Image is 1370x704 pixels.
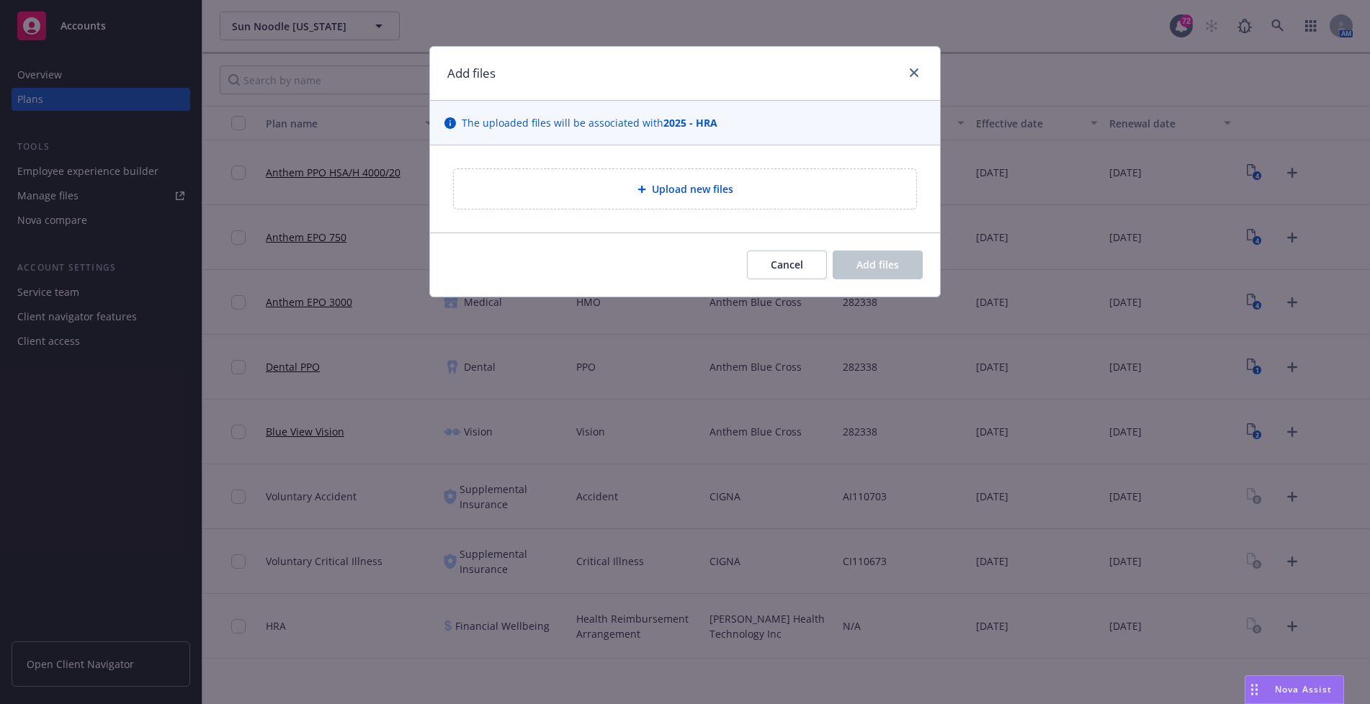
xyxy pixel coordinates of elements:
[1245,675,1344,704] button: Nova Assist
[652,181,733,197] span: Upload new files
[747,251,827,279] button: Cancel
[833,251,923,279] button: Add files
[663,116,717,130] strong: 2025 - HRA
[453,168,917,209] div: Upload new files
[447,64,496,83] h1: Add files
[462,115,717,130] span: The uploaded files will be associated with
[771,258,803,271] span: Cancel
[905,64,923,81] a: close
[1275,683,1332,695] span: Nova Assist
[1245,676,1263,703] div: Drag to move
[856,258,899,271] span: Add files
